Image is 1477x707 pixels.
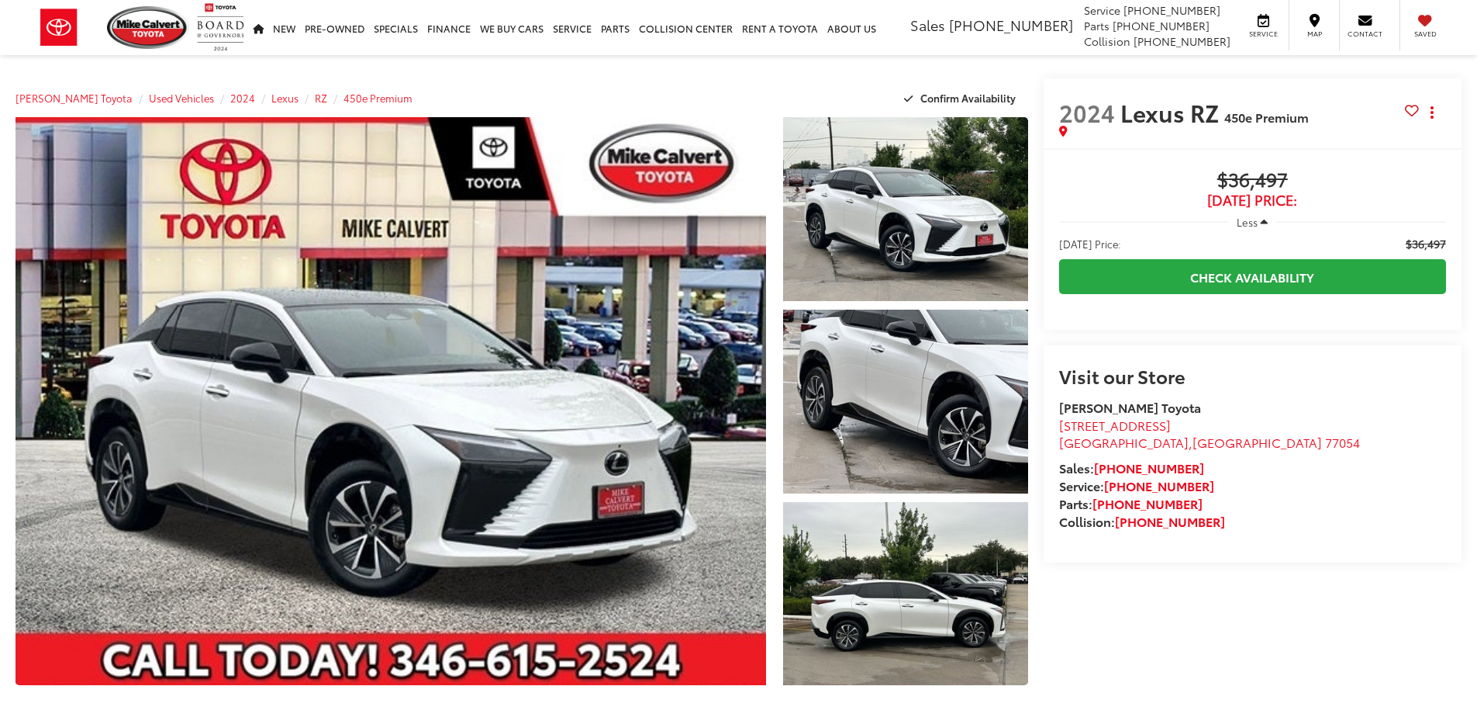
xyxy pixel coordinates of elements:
[1059,494,1203,512] strong: Parts:
[780,115,1030,303] img: 2024 Lexus RZ 450e Premium
[783,310,1028,494] a: Expand Photo 2
[16,117,766,685] a: Expand Photo 0
[16,91,133,105] a: [PERSON_NAME] Toyota
[1408,29,1442,39] span: Saved
[1059,416,1171,434] span: [STREET_ADDRESS]
[910,15,945,35] span: Sales
[1059,169,1446,192] span: $36,497
[1059,95,1115,129] span: 2024
[1104,477,1214,494] a: [PHONE_NUMBER]
[1113,18,1210,33] span: [PHONE_NUMBER]
[271,91,299,105] a: Lexus
[1237,215,1258,229] span: Less
[780,500,1030,688] img: 2024 Lexus RZ 450e Premium
[1059,398,1201,416] strong: [PERSON_NAME] Toyota
[920,91,1016,105] span: Confirm Availability
[1059,512,1225,530] strong: Collision:
[1430,106,1434,119] span: dropdown dots
[8,114,773,688] img: 2024 Lexus RZ 450e Premium
[1229,208,1275,236] button: Less
[1297,29,1331,39] span: Map
[149,91,214,105] a: Used Vehicles
[1059,459,1204,477] strong: Sales:
[949,15,1073,35] span: [PHONE_NUMBER]
[780,307,1030,495] img: 2024 Lexus RZ 450e Premium
[1120,95,1224,129] span: Lexus RZ
[1059,236,1121,251] span: [DATE] Price:
[896,85,1028,112] button: Confirm Availability
[315,91,327,105] a: RZ
[1084,33,1130,49] span: Collision
[1084,18,1109,33] span: Parts
[1406,236,1446,251] span: $36,497
[1192,433,1322,451] span: [GEOGRAPHIC_DATA]
[1059,433,1360,451] span: ,
[230,91,255,105] a: 2024
[1059,192,1446,208] span: [DATE] Price:
[1094,459,1204,477] a: [PHONE_NUMBER]
[1325,433,1360,451] span: 77054
[343,91,412,105] a: 450e Premium
[1059,259,1446,294] a: Check Availability
[107,6,189,49] img: Mike Calvert Toyota
[783,502,1028,686] a: Expand Photo 3
[1092,494,1203,512] a: [PHONE_NUMBER]
[1059,433,1189,451] span: [GEOGRAPHIC_DATA]
[1134,33,1230,49] span: [PHONE_NUMBER]
[1348,29,1382,39] span: Contact
[783,117,1028,301] a: Expand Photo 1
[1246,29,1281,39] span: Service
[1123,2,1220,18] span: [PHONE_NUMBER]
[1224,108,1309,126] span: 450e Premium
[1084,2,1120,18] span: Service
[1059,366,1446,386] h2: Visit our Store
[1115,512,1225,530] a: [PHONE_NUMBER]
[1419,99,1446,126] button: Actions
[1059,416,1360,452] a: [STREET_ADDRESS] [GEOGRAPHIC_DATA],[GEOGRAPHIC_DATA] 77054
[1059,477,1214,494] strong: Service:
